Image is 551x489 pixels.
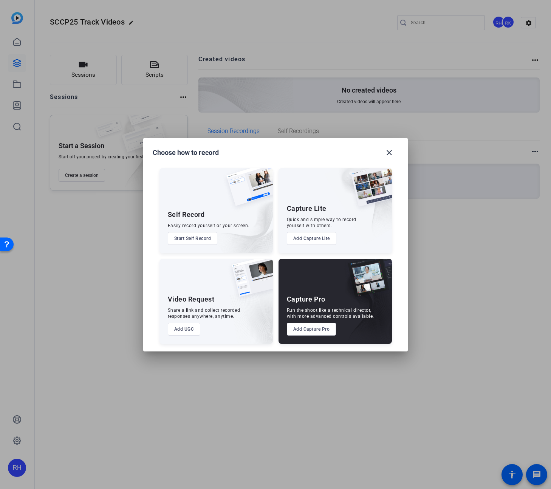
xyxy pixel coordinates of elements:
[287,323,336,336] button: Add Capture Pro
[226,259,273,305] img: ugc-content.png
[168,295,215,304] div: Video Request
[287,217,356,229] div: Quick and simple way to record yourself with others.
[345,168,392,214] img: capture-lite.png
[168,210,205,219] div: Self Record
[229,282,273,344] img: embarkstudio-ugc-content.png
[336,268,392,344] img: embarkstudio-capture-pro.png
[168,232,218,245] button: Start Self Record
[207,184,273,253] img: embarkstudio-self-record.png
[221,168,273,214] img: self-record.png
[287,204,327,213] div: Capture Lite
[153,148,219,157] h1: Choose how to record
[342,259,392,305] img: capture-pro.png
[168,323,201,336] button: Add UGC
[324,168,392,244] img: embarkstudio-capture-lite.png
[385,148,394,157] mat-icon: close
[168,223,249,229] div: Easily record yourself or your screen.
[168,307,240,319] div: Share a link and collect recorded responses anywhere, anytime.
[287,307,374,319] div: Run the shoot like a technical director, with more advanced controls available.
[287,232,336,245] button: Add Capture Lite
[287,295,325,304] div: Capture Pro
